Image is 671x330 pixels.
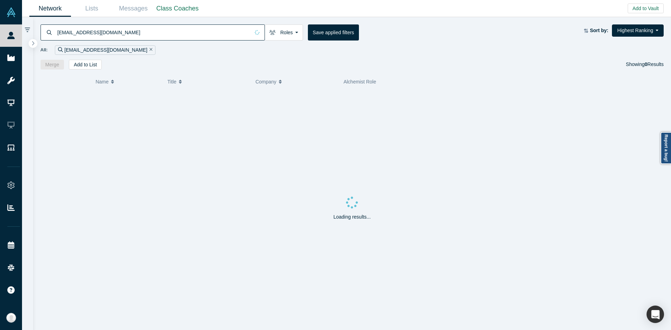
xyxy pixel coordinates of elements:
[661,132,671,164] a: Report a bug!
[255,74,336,89] button: Company
[29,0,71,17] a: Network
[95,74,160,89] button: Name
[41,60,64,69] button: Merge
[167,74,176,89] span: Title
[147,46,153,54] button: Remove Filter
[6,313,16,323] img: Anna Sanchez's Account
[6,7,16,17] img: Alchemist Vault Logo
[113,0,154,17] a: Messages
[333,213,371,221] p: Loading results...
[71,0,113,17] a: Lists
[69,60,102,69] button: Add to List
[628,3,664,13] button: Add to Vault
[167,74,248,89] button: Title
[645,61,664,67] span: Results
[626,60,664,69] div: Showing
[344,79,376,85] span: Alchemist Role
[55,45,156,55] div: [EMAIL_ADDRESS][DOMAIN_NAME]
[590,28,608,33] strong: Sort by:
[41,46,48,53] span: All:
[255,74,276,89] span: Company
[645,61,648,67] strong: 0
[612,24,664,37] button: Highest Ranking
[95,74,108,89] span: Name
[154,0,201,17] a: Class Coaches
[308,24,359,41] button: Save applied filters
[57,24,250,41] input: Search by name, title, company, summary, expertise, investment criteria or topics of focus
[265,24,303,41] button: Roles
